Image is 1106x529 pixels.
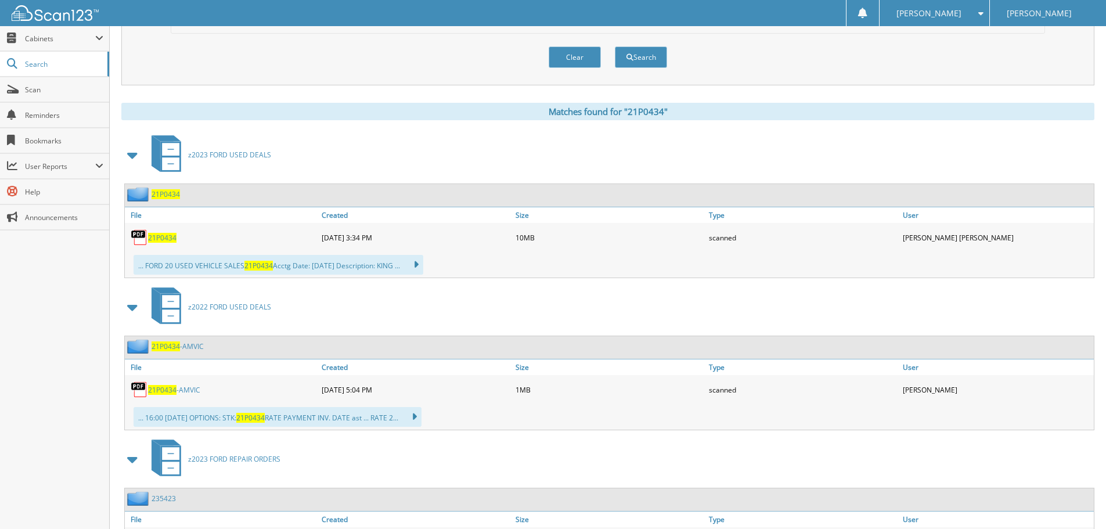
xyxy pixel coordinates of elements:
a: Type [706,512,900,527]
span: z2023 FORD USED DEALS [188,150,271,160]
a: 21P0434-AMVIC [148,385,200,395]
a: File [125,512,319,527]
a: Size [513,512,707,527]
a: 21P0434 [152,189,180,199]
span: Announcements [25,213,103,222]
a: Type [706,359,900,375]
span: Reminders [25,110,103,120]
a: Created [319,207,513,223]
span: z2022 FORD USED DEALS [188,302,271,312]
img: folder2.png [127,491,152,506]
button: Search [615,46,667,68]
img: PDF.png [131,229,148,246]
a: z2022 FORD USED DEALS [145,284,271,330]
div: [PERSON_NAME] [PERSON_NAME] [900,226,1094,249]
a: User [900,512,1094,527]
a: z2023 FORD USED DEALS [145,132,271,178]
a: 21P0434 [148,233,176,243]
div: scanned [706,378,900,401]
div: [PERSON_NAME] [900,378,1094,401]
a: User [900,207,1094,223]
div: ... FORD 20 USED VEHICLE SALES Acctg Date: [DATE] Description: KING ... [134,255,423,275]
span: 21P0434 [236,413,265,423]
span: [PERSON_NAME] [896,10,961,17]
img: folder2.png [127,187,152,201]
span: Bookmarks [25,136,103,146]
span: 21P0434 [152,341,180,351]
a: z2023 FORD REPAIR ORDERS [145,436,280,482]
img: PDF.png [131,381,148,398]
a: File [125,359,319,375]
iframe: Chat Widget [1048,473,1106,529]
div: 1MB [513,378,707,401]
span: z2023 FORD REPAIR ORDERS [188,454,280,464]
span: [PERSON_NAME] [1007,10,1072,17]
a: Size [513,359,707,375]
div: [DATE] 5:04 PM [319,378,513,401]
span: Cabinets [25,34,95,44]
div: 10MB [513,226,707,249]
div: ... 16:00 [DATE] OPTIONS: STK: RATE PAYMENT INV. DATE ast ... RATE 2... [134,407,421,427]
a: File [125,207,319,223]
a: Created [319,359,513,375]
a: Size [513,207,707,223]
button: Clear [549,46,601,68]
span: Scan [25,85,103,95]
div: Matches found for "21P0434" [121,103,1094,120]
span: Help [25,187,103,197]
img: folder2.png [127,339,152,354]
div: scanned [706,226,900,249]
div: [DATE] 3:34 PM [319,226,513,249]
span: Search [25,59,102,69]
a: Created [319,512,513,527]
a: Type [706,207,900,223]
span: 21P0434 [148,385,176,395]
span: User Reports [25,161,95,171]
a: 21P0434-AMVIC [152,341,204,351]
span: 21P0434 [244,261,273,271]
a: User [900,359,1094,375]
a: 235423 [152,494,176,503]
img: scan123-logo-white.svg [12,5,99,21]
